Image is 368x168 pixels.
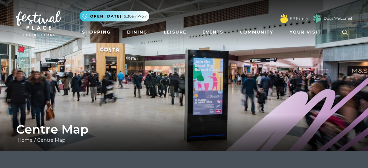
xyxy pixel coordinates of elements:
a: Dining [125,27,150,38]
a: Events [200,27,226,38]
img: Festival Place Logo [16,11,61,36]
button: Open [DATE] 9.30am-7pm [80,11,149,21]
a: Dogs Welcome! [324,16,352,21]
a: FP Family [290,16,308,21]
a: Community [237,27,276,38]
a: Your Visit [287,27,327,38]
a: Leisure [161,27,189,38]
a: Shopping [80,27,113,38]
span: Open [DATE] [90,14,122,19]
a: Home [16,137,34,143]
span: Your Visit [290,29,321,35]
a: Centre Map [36,137,67,143]
div: / [11,122,356,144]
span: 9.30am-7pm [124,14,148,19]
h1: Centre Map [16,122,352,137]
